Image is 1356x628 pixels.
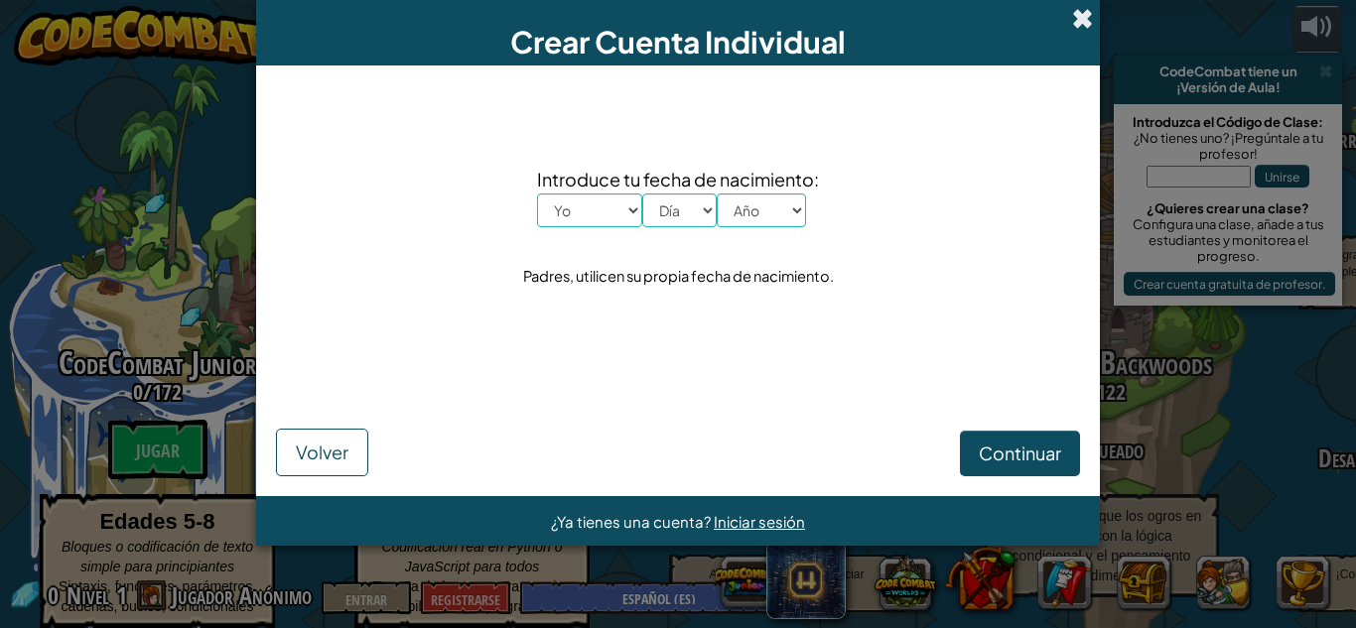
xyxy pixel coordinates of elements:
[551,512,711,531] font: ¿Ya tienes una cuenta?
[714,512,805,531] a: Iniciar sesión
[979,441,1061,464] font: Continuar
[537,168,819,190] font: Introduce tu fecha de nacimiento:
[296,440,348,463] font: Volver
[510,23,846,61] font: Crear Cuenta Individual
[276,429,368,476] button: Volver
[523,267,834,285] font: Padres, utilicen su propia fecha de nacimiento.
[960,431,1080,476] button: Continuar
